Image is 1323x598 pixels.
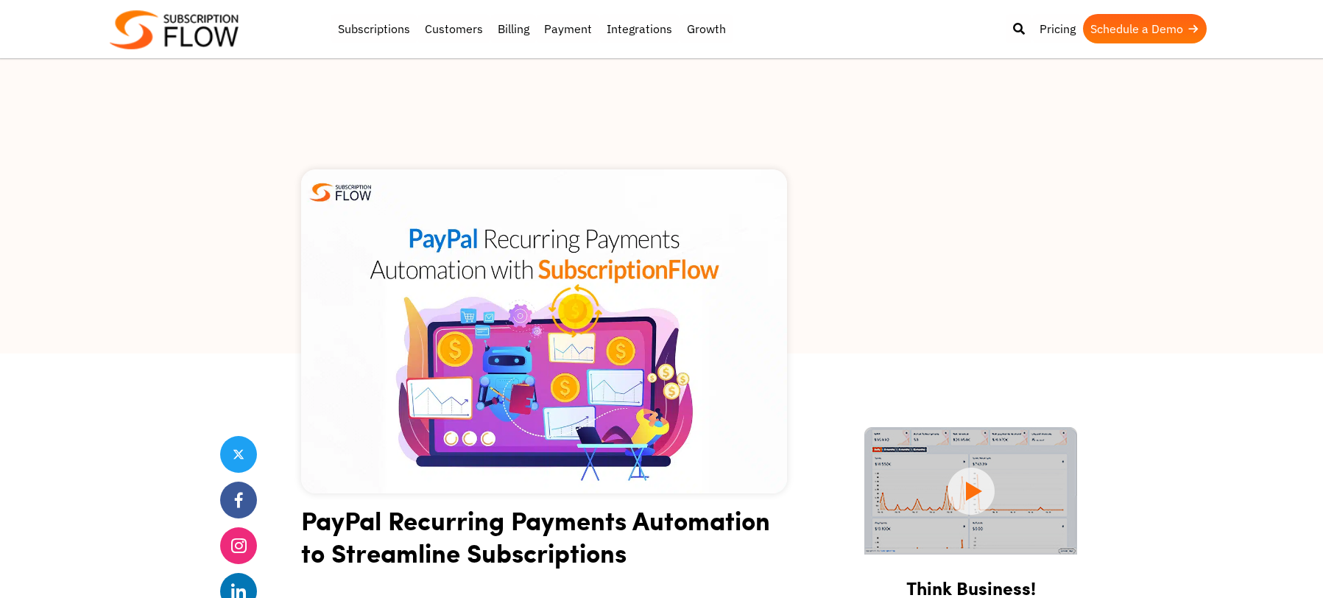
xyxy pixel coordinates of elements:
a: Schedule a Demo [1083,14,1207,43]
img: Subscriptionflow [110,10,239,49]
a: Billing [490,14,537,43]
a: Customers [417,14,490,43]
img: intro video [864,427,1077,555]
a: Growth [680,14,733,43]
h1: PayPal Recurring Payments Automation to Streamline Subscriptions [301,504,787,580]
a: Payment [537,14,599,43]
a: Subscriptions [331,14,417,43]
img: PayPal Recurring Payments Automation [301,169,787,493]
a: Pricing [1032,14,1083,43]
a: Integrations [599,14,680,43]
